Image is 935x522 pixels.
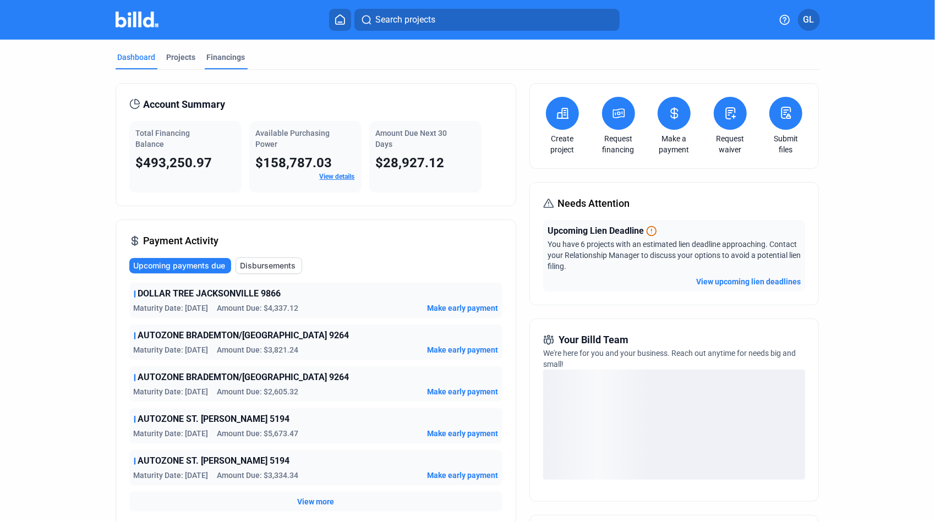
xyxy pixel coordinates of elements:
[767,133,805,155] a: Submit files
[134,260,226,271] span: Upcoming payments due
[297,496,334,507] button: View more
[427,344,498,355] button: Make early payment
[655,133,693,155] a: Make a payment
[217,386,299,397] span: Amount Due: $2,605.32
[427,428,498,439] button: Make early payment
[116,12,159,28] img: Billd Company Logo
[320,173,355,180] a: View details
[236,257,302,274] button: Disbursements
[138,371,349,384] span: AUTOZONE BRADEMTON/[GEOGRAPHIC_DATA] 9264
[129,258,231,273] button: Upcoming payments due
[798,9,820,31] button: GL
[217,303,299,314] span: Amount Due: $4,337.12
[134,303,209,314] span: Maturity Date: [DATE]
[256,129,330,149] span: Available Purchasing Power
[118,52,156,63] div: Dashboard
[207,52,245,63] div: Financings
[427,470,498,481] button: Make early payment
[134,344,209,355] span: Maturity Date: [DATE]
[167,52,196,63] div: Projects
[138,329,349,342] span: AUTOZONE BRADEMTON/[GEOGRAPHIC_DATA] 9264
[803,13,814,26] span: GL
[548,224,644,238] span: Upcoming Lien Deadline
[559,332,628,348] span: Your Billd Team
[427,303,498,314] button: Make early payment
[256,155,332,171] span: $158,787.03
[543,133,582,155] a: Create project
[134,386,209,397] span: Maturity Date: [DATE]
[543,370,805,480] div: loading
[217,470,299,481] span: Amount Due: $3,334.34
[240,260,296,271] span: Disbursements
[138,287,281,300] span: DOLLAR TREE JACKSONVILLE 9866
[134,470,209,481] span: Maturity Date: [DATE]
[376,129,447,149] span: Amount Due Next 30 Days
[134,428,209,439] span: Maturity Date: [DATE]
[217,428,299,439] span: Amount Due: $5,673.47
[599,133,638,155] a: Request financing
[354,9,620,31] button: Search projects
[136,129,190,149] span: Total Financing Balance
[427,386,498,397] button: Make early payment
[548,240,801,271] span: You have 6 projects with an estimated lien deadline approaching. Contact your Relationship Manage...
[144,233,219,249] span: Payment Activity
[138,413,290,426] span: AUTOZONE ST. [PERSON_NAME] 5194
[543,349,796,369] span: We're here for you and your business. Reach out anytime for needs big and small!
[375,13,435,26] span: Search projects
[557,196,630,211] span: Needs Attention
[696,276,801,287] button: View upcoming lien deadlines
[144,97,226,112] span: Account Summary
[376,155,445,171] span: $28,927.12
[217,344,299,355] span: Amount Due: $3,821.24
[138,454,290,468] span: AUTOZONE ST. [PERSON_NAME] 5194
[711,133,750,155] a: Request waiver
[136,155,212,171] span: $493,250.97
